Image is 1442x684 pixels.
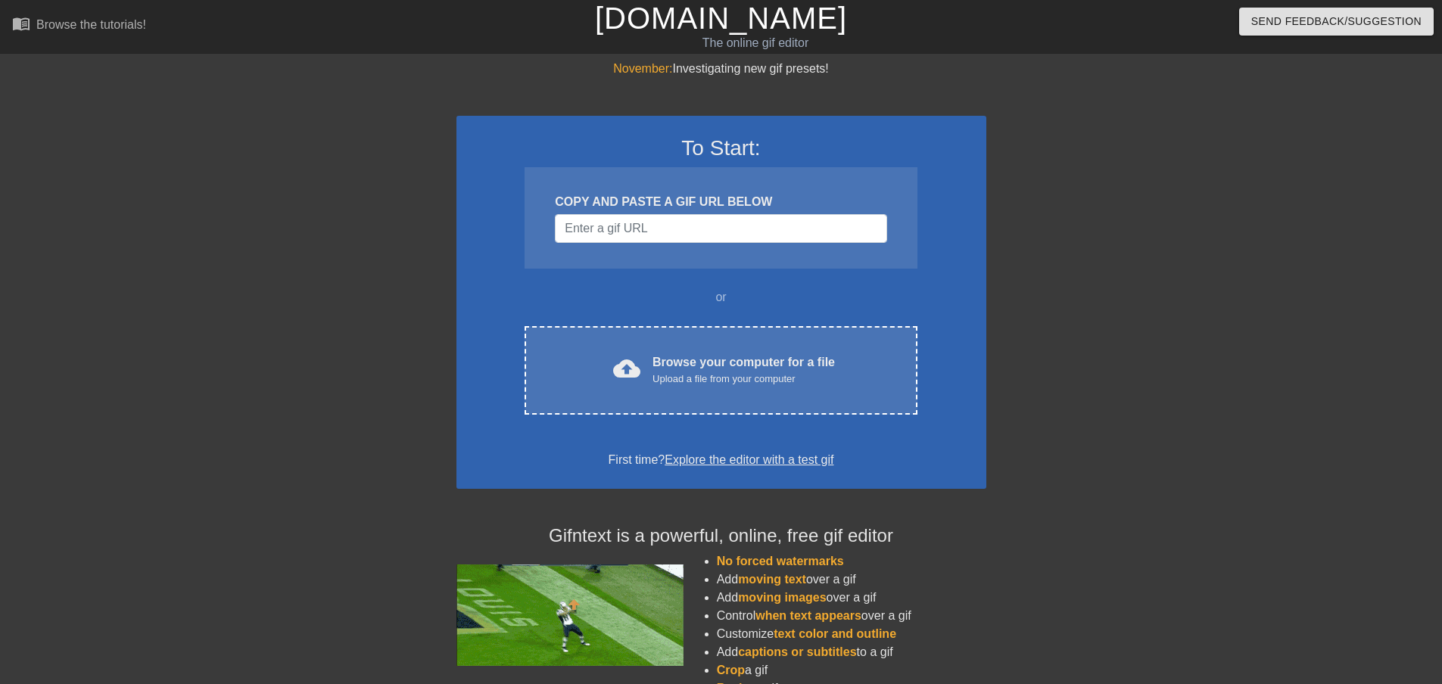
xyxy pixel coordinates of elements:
[595,2,847,35] a: [DOMAIN_NAME]
[496,288,947,306] div: or
[738,573,806,586] span: moving text
[456,525,986,547] h4: Gifntext is a powerful, online, free gif editor
[613,62,672,75] span: November:
[1251,12,1422,31] span: Send Feedback/Suggestion
[476,451,967,469] div: First time?
[476,135,967,161] h3: To Start:
[738,591,826,604] span: moving images
[1239,8,1434,36] button: Send Feedback/Suggestion
[555,214,886,243] input: Username
[738,645,856,658] span: captions or subtitles
[717,555,844,567] span: No forced watermarks
[717,571,986,589] li: Add over a gif
[774,627,896,640] span: text color and outline
[755,609,861,622] span: when text appears
[488,34,1023,52] div: The online gif editor
[717,664,745,676] span: Crop
[652,353,835,387] div: Browse your computer for a file
[717,589,986,607] li: Add over a gif
[456,60,986,78] div: Investigating new gif presets!
[717,643,986,661] li: Add to a gif
[665,453,833,466] a: Explore the editor with a test gif
[717,661,986,679] li: a gif
[36,18,146,31] div: Browse the tutorials!
[613,355,640,382] span: cloud_upload
[12,14,146,38] a: Browse the tutorials!
[456,564,684,666] img: football_small.gif
[717,607,986,625] li: Control over a gif
[12,14,30,33] span: menu_book
[717,625,986,643] li: Customize
[555,193,886,211] div: COPY AND PASTE A GIF URL BELOW
[652,372,835,387] div: Upload a file from your computer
